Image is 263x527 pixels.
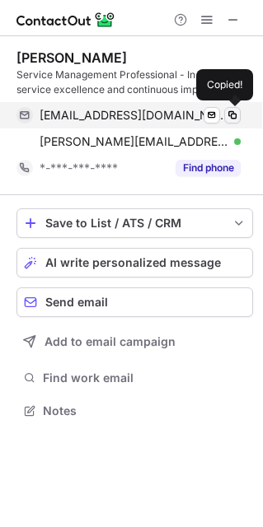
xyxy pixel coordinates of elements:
[16,327,253,357] button: Add to email campaign
[40,108,228,123] span: [EMAIL_ADDRESS][DOMAIN_NAME]
[45,296,108,309] span: Send email
[45,335,176,348] span: Add to email campaign
[16,68,253,97] div: Service Management Professional - In pursuit of service excellence and continuous improvement!
[40,134,228,149] span: [PERSON_NAME][EMAIL_ADDRESS][DOMAIN_NAME]
[43,371,247,385] span: Find work email
[43,403,247,418] span: Notes
[16,49,127,66] div: [PERSON_NAME]
[45,256,221,269] span: AI write personalized message
[16,366,253,389] button: Find work email
[16,399,253,422] button: Notes
[45,217,224,230] div: Save to List / ATS / CRM
[16,287,253,317] button: Send email
[16,248,253,277] button: AI write personalized message
[176,160,241,176] button: Reveal Button
[16,10,115,30] img: ContactOut v5.3.10
[16,208,253,238] button: save-profile-one-click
